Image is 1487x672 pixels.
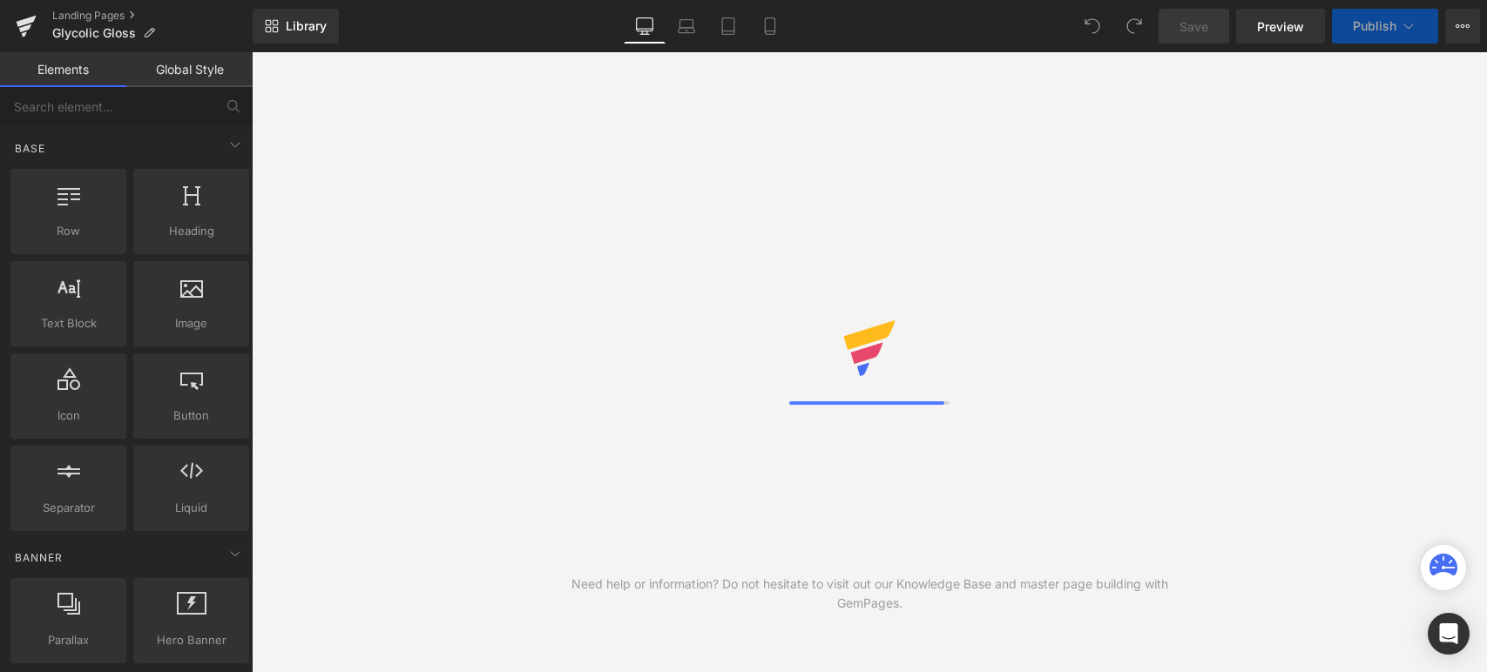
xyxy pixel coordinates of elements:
span: Glycolic Gloss [52,26,136,40]
span: Save [1179,17,1208,36]
span: Heading [139,222,244,240]
a: Mobile [749,9,791,44]
button: More [1445,9,1480,44]
span: Base [13,140,47,157]
span: Image [139,314,244,333]
a: Laptop [666,9,707,44]
span: Parallax [16,631,121,649]
span: Publish [1353,19,1396,33]
span: Library [286,18,327,34]
span: Banner [13,549,64,566]
a: Desktop [624,9,666,44]
span: Preview [1257,17,1304,36]
button: Redo [1117,9,1152,44]
span: Row [16,222,121,240]
a: Landing Pages [52,9,253,23]
span: Hero Banner [139,631,244,649]
div: Need help or information? Do not hesitate to visit out our Knowledge Base and master page buildin... [561,575,1179,613]
a: New Library [253,9,339,44]
span: Separator [16,499,121,517]
a: Global Style [126,52,253,87]
button: Undo [1075,9,1110,44]
button: Publish [1332,9,1438,44]
span: Icon [16,407,121,425]
a: Preview [1236,9,1325,44]
div: Open Intercom Messenger [1428,613,1470,655]
a: Tablet [707,9,749,44]
span: Button [139,407,244,425]
span: Liquid [139,499,244,517]
span: Text Block [16,314,121,333]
